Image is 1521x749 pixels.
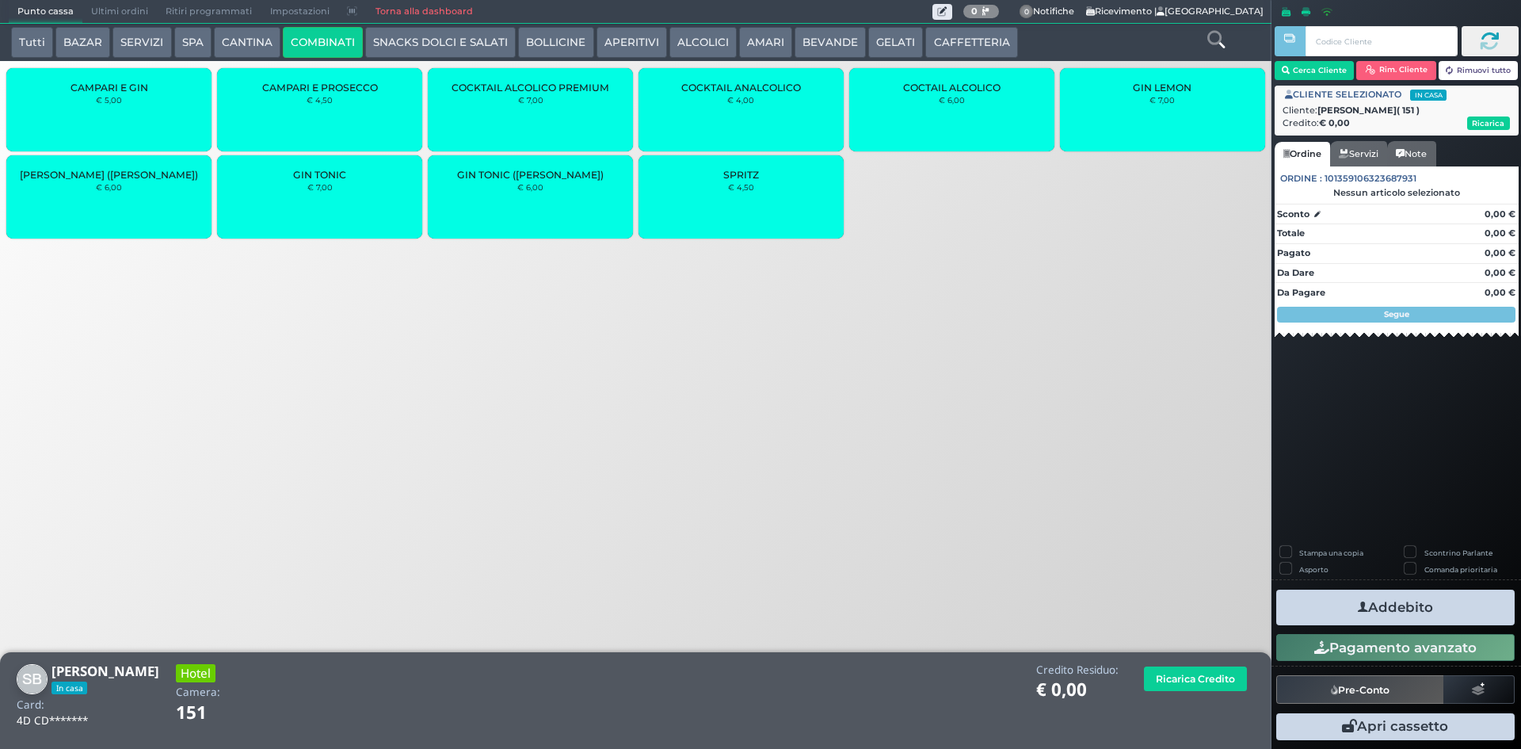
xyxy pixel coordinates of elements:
span: In casa [51,682,87,694]
button: SPA [174,27,212,59]
strong: Pagato [1277,247,1310,258]
button: SNACKS DOLCI E SALATI [365,27,516,59]
h4: Camera: [176,686,220,698]
strong: Totale [1277,227,1305,239]
small: € 4,50 [728,182,754,192]
button: Apri cassetto [1276,713,1515,740]
label: Asporto [1299,564,1328,575]
h3: Hotel [176,664,215,682]
span: CAMPARI E PROSECCO [262,82,378,94]
button: APERITIVI [597,27,667,59]
span: 0 [1020,5,1034,19]
span: CAMPARI E GIN [71,82,148,94]
button: COMBINATI [283,27,363,59]
button: SERVIZI [112,27,171,59]
span: COCTAIL ALCOLICO [903,82,1001,94]
h4: Credito Residuo: [1036,664,1119,676]
div: Cliente: [1283,104,1510,117]
label: Stampa una copia [1299,548,1363,558]
strong: 0,00 € [1485,227,1515,239]
small: € 4,50 [307,95,333,105]
div: Credito: [1283,117,1510,130]
strong: Sconto [1277,208,1309,221]
small: € 5,00 [96,95,122,105]
button: Ricarica Credito [1144,667,1247,691]
a: Note [1387,141,1435,166]
small: € 4,00 [727,95,754,105]
label: Scontrino Parlante [1424,548,1492,558]
button: CAFFETTERIA [925,27,1017,59]
input: Codice Cliente [1306,26,1457,56]
button: Pre-Conto [1276,675,1444,704]
h1: € 0,00 [1036,680,1119,700]
button: Addebito [1276,590,1515,625]
small: € 7,00 [307,182,333,192]
span: ( 151 ) [1397,104,1420,117]
strong: 0,00 € [1485,267,1515,278]
b: 0 [971,6,978,17]
strong: Da Pagare [1277,287,1325,298]
span: COCKTAIL ANALCOLICO [681,82,801,94]
label: Comanda prioritaria [1424,564,1497,575]
strong: Segue [1384,309,1409,319]
strong: € 0,00 [1319,117,1350,128]
span: Ritiri programmati [157,1,261,23]
strong: 0,00 € [1485,287,1515,298]
span: GIN TONIC [293,169,346,181]
span: Ordine : [1280,172,1322,185]
small: € 7,00 [518,95,543,105]
div: Nessun articolo selezionato [1275,187,1519,198]
span: GIN TONIC ([PERSON_NAME]) [457,169,604,181]
button: Tutti [11,27,53,59]
button: Rimuovi tutto [1439,61,1519,80]
button: BOLLICINE [518,27,593,59]
span: 101359106323687931 [1325,172,1416,185]
button: BEVANDE [795,27,866,59]
span: GIN LEMON [1133,82,1191,94]
button: ALCOLICI [669,27,737,59]
small: € 7,00 [1149,95,1175,105]
a: Servizi [1330,141,1387,166]
span: Ultimi ordini [82,1,157,23]
span: COCKTAIL ALCOLICO PREMIUM [452,82,609,94]
span: In casa [1410,90,1447,101]
h1: 151 [176,703,251,723]
strong: 0,00 € [1485,247,1515,258]
button: BAZAR [55,27,110,59]
strong: 0,00 € [1485,208,1515,220]
small: € 6,00 [96,182,122,192]
span: Impostazioni [261,1,338,23]
button: GELATI [868,27,923,59]
button: Pagamento avanzato [1276,634,1515,661]
small: € 6,00 [517,182,543,192]
b: [PERSON_NAME] [51,662,159,680]
span: CLIENTE SELEZIONATO [1285,88,1447,101]
button: AMARI [739,27,792,59]
a: Ordine [1275,142,1330,167]
button: Ricarica [1467,117,1510,130]
h4: Card: [17,699,44,711]
small: € 6,00 [939,95,965,105]
strong: Da Dare [1277,267,1314,278]
button: Rim. Cliente [1356,61,1436,80]
button: CANTINA [214,27,280,59]
span: [PERSON_NAME] ([PERSON_NAME]) [20,169,198,181]
a: Torna alla dashboard [366,1,481,23]
span: SPRITZ [723,169,759,181]
button: Cerca Cliente [1275,61,1355,80]
img: Serghei Bahau [17,664,48,695]
span: Punto cassa [9,1,82,23]
b: [PERSON_NAME] [1317,105,1420,116]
